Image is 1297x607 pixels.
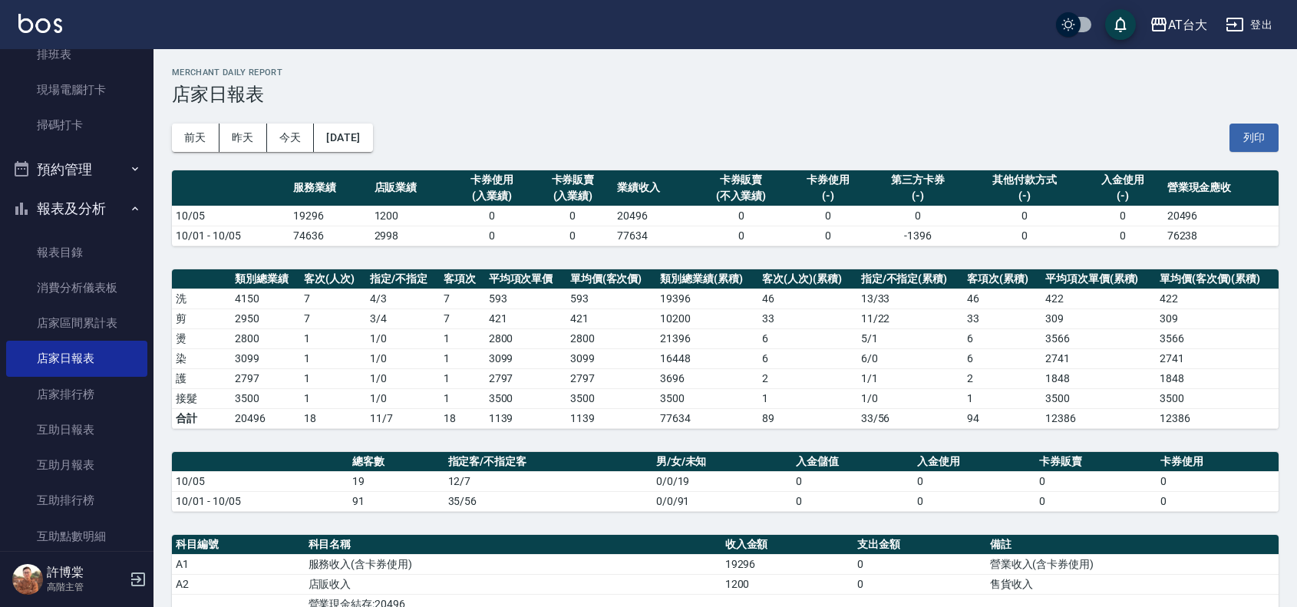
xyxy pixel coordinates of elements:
[366,308,440,328] td: 3 / 4
[485,348,566,368] td: 3099
[172,68,1279,78] h2: Merchant Daily Report
[656,308,758,328] td: 10200
[6,37,147,72] a: 排班表
[451,206,533,226] td: 0
[1156,348,1279,368] td: 2741
[455,172,529,188] div: 卡券使用
[172,328,231,348] td: 燙
[698,172,784,188] div: 卡券販賣
[1157,491,1279,511] td: 0
[721,535,854,555] th: 收入金額
[787,226,869,246] td: 0
[485,388,566,408] td: 3500
[440,408,485,428] td: 18
[758,328,857,348] td: 6
[963,289,1041,308] td: 46
[366,408,440,428] td: 11/7
[857,289,964,308] td: 13 / 33
[440,328,485,348] td: 1
[971,188,1078,204] div: (-)
[485,289,566,308] td: 593
[6,305,147,341] a: 店家區間累計表
[231,269,300,289] th: 類別總業績
[1163,170,1279,206] th: 營業現金應收
[656,328,758,348] td: 21396
[536,172,610,188] div: 卡券販賣
[485,308,566,328] td: 421
[231,328,300,348] td: 2800
[986,554,1279,574] td: 營業收入(含卡券使用)
[656,408,758,428] td: 77634
[566,328,656,348] td: 2800
[12,564,43,595] img: Person
[857,269,964,289] th: 指定/不指定(累積)
[656,348,758,368] td: 16448
[566,348,656,368] td: 3099
[963,368,1041,388] td: 2
[444,452,652,472] th: 指定客/不指定客
[451,226,533,246] td: 0
[963,308,1041,328] td: 33
[172,84,1279,105] h3: 店家日報表
[695,226,787,246] td: 0
[1219,11,1279,39] button: 登出
[857,348,964,368] td: 6 / 0
[695,206,787,226] td: 0
[791,172,865,188] div: 卡券使用
[963,388,1041,408] td: 1
[455,188,529,204] div: (入業績)
[6,377,147,412] a: 店家排行榜
[913,452,1035,472] th: 入金使用
[758,308,857,328] td: 33
[566,289,656,308] td: 593
[6,72,147,107] a: 現場電腦打卡
[963,408,1041,428] td: 94
[172,368,231,388] td: 護
[1041,368,1156,388] td: 1848
[6,189,147,229] button: 報表及分析
[652,491,792,511] td: 0/0/91
[857,368,964,388] td: 1 / 1
[267,124,315,152] button: 今天
[289,226,371,246] td: 74636
[231,308,300,328] td: 2950
[1041,269,1156,289] th: 平均項次單價(累積)
[1086,188,1160,204] div: (-)
[1082,206,1163,226] td: 0
[656,388,758,408] td: 3500
[314,124,372,152] button: [DATE]
[1082,226,1163,246] td: 0
[533,206,614,226] td: 0
[47,580,125,594] p: 高階主管
[440,289,485,308] td: 7
[172,269,1279,429] table: a dense table
[348,452,444,472] th: 總客數
[533,226,614,246] td: 0
[1035,491,1157,511] td: 0
[913,471,1035,491] td: 0
[758,408,857,428] td: 89
[1157,471,1279,491] td: 0
[485,368,566,388] td: 2797
[792,471,913,491] td: 0
[1041,348,1156,368] td: 2741
[300,289,366,308] td: 7
[963,269,1041,289] th: 客項次(累積)
[1156,368,1279,388] td: 1848
[172,289,231,308] td: 洗
[566,368,656,388] td: 2797
[6,270,147,305] a: 消費分析儀表板
[613,170,695,206] th: 業績收入
[348,471,444,491] td: 19
[300,408,366,428] td: 18
[172,124,219,152] button: 前天
[366,348,440,368] td: 1 / 0
[366,388,440,408] td: 1 / 0
[1156,308,1279,328] td: 309
[231,348,300,368] td: 3099
[6,150,147,190] button: 預約管理
[967,226,1082,246] td: 0
[1157,452,1279,472] th: 卡券使用
[366,328,440,348] td: 1 / 0
[440,348,485,368] td: 1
